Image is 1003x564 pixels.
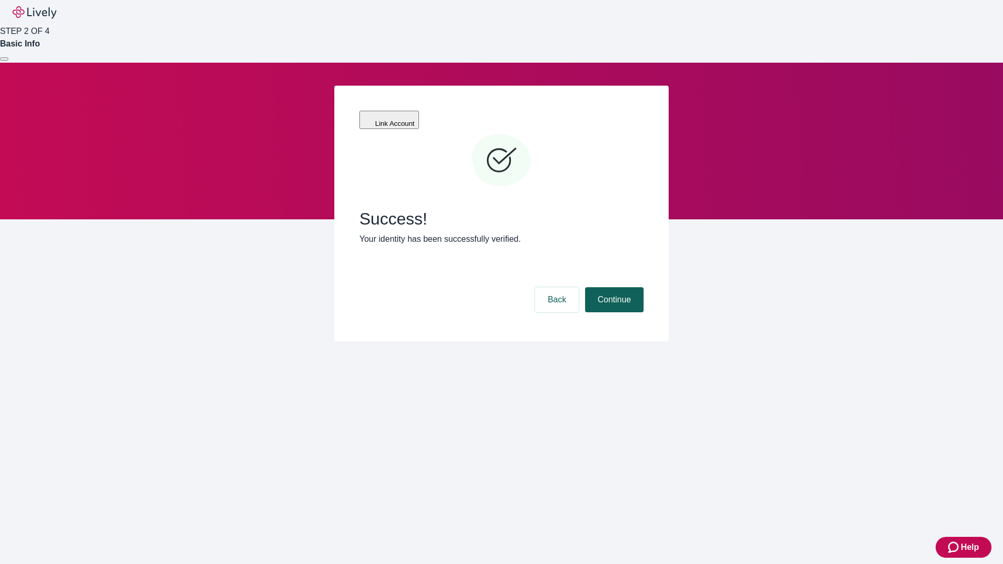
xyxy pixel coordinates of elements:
button: Continue [585,287,644,312]
p: Your identity has been successfully verified. [359,233,644,245]
svg: Checkmark icon [470,130,533,192]
button: Zendesk support iconHelp [936,537,992,558]
button: Back [535,287,579,312]
img: Lively [13,6,56,19]
svg: Zendesk support icon [948,541,961,554]
button: Link Account [359,111,419,129]
span: Success! [359,209,644,229]
span: Help [961,541,979,554]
